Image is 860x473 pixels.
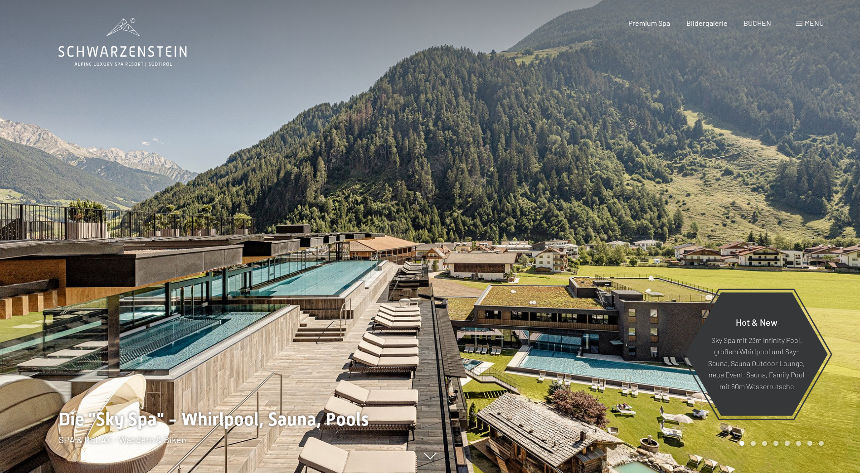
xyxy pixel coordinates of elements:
div: Carousel Page 5 [785,441,790,446]
a: Hot & New Sky Spa mit 23m Infinity Pool, großem Whirlpool und Sky-Sauna, Sauna Outdoor Lounge, ne... [685,292,828,416]
a: BUCHEN [743,19,771,27]
div: Carousel Page 7 [807,441,812,446]
div: Carousel Page 8 [819,441,824,446]
div: Carousel Page 3 [762,441,767,446]
span: Hot & New [736,316,777,327]
div: Carousel Pagination [736,441,824,446]
span: Menü [805,19,824,27]
div: Carousel Page 2 [751,441,756,446]
div: Carousel Page 1 (Current Slide) [739,441,744,446]
div: Carousel Page 6 [796,441,801,446]
div: Carousel Page 4 [773,441,778,446]
p: Sky Spa mit 23m Infinity Pool, großem Whirlpool und Sky-Sauna, Sauna Outdoor Lounge, neue Event-S... [707,334,806,392]
a: Premium Spa [628,19,670,27]
a: Bildergalerie [686,19,728,27]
